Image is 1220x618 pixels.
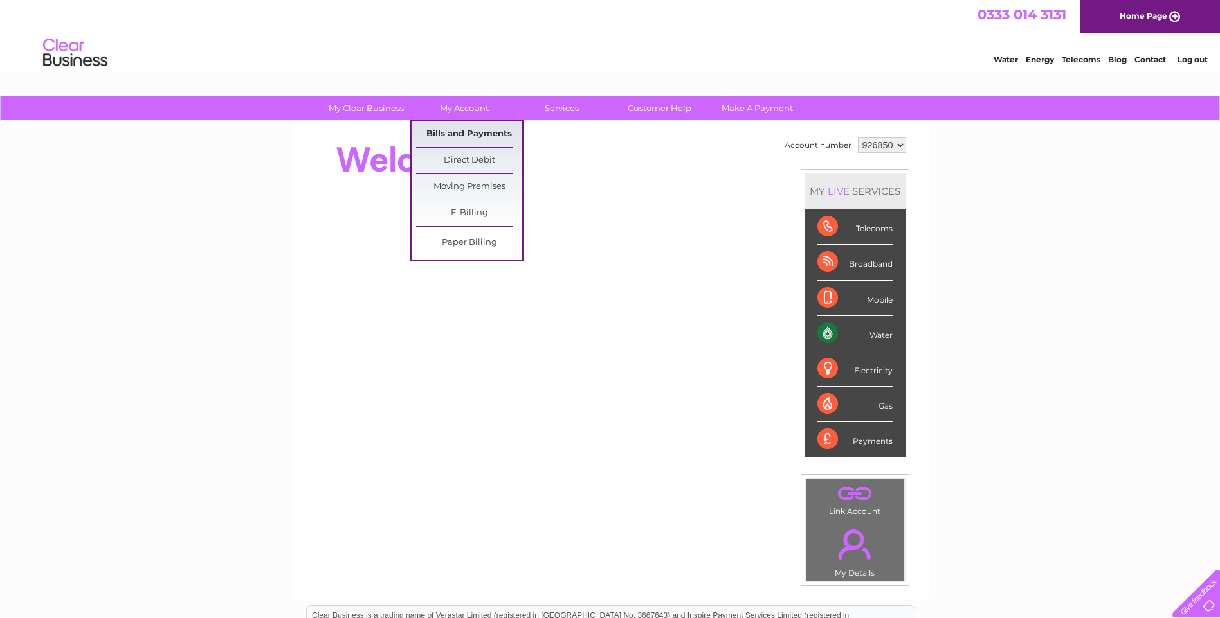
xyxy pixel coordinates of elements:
[805,173,906,209] div: MY SERVICES
[42,33,108,73] img: logo.png
[817,422,893,457] div: Payments
[1178,55,1208,64] a: Log out
[509,96,615,120] a: Services
[411,96,517,120] a: My Account
[817,281,893,316] div: Mobile
[416,148,522,173] a: Direct Debit
[817,316,893,351] div: Water
[704,96,810,120] a: Make A Payment
[606,96,713,120] a: Customer Help
[805,479,905,519] td: Link Account
[416,121,522,147] a: Bills and Payments
[416,200,522,226] a: E-Billing
[817,209,893,245] div: Telecoms
[313,96,419,120] a: My Clear Business
[994,55,1018,64] a: Water
[817,387,893,422] div: Gas
[978,6,1066,22] a: 0333 014 3131
[817,351,893,387] div: Electricity
[1026,55,1054,64] a: Energy
[1134,55,1166,64] a: Contact
[809,522,901,567] a: .
[781,134,855,156] td: Account number
[307,7,915,62] div: Clear Business is a trading name of Verastar Limited (registered in [GEOGRAPHIC_DATA] No. 3667643...
[416,230,522,256] a: Paper Billing
[825,185,852,197] div: LIVE
[817,245,893,280] div: Broadband
[1108,55,1127,64] a: Blog
[1062,55,1100,64] a: Telecoms
[805,518,905,581] td: My Details
[416,174,522,200] a: Moving Premises
[809,482,901,505] a: .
